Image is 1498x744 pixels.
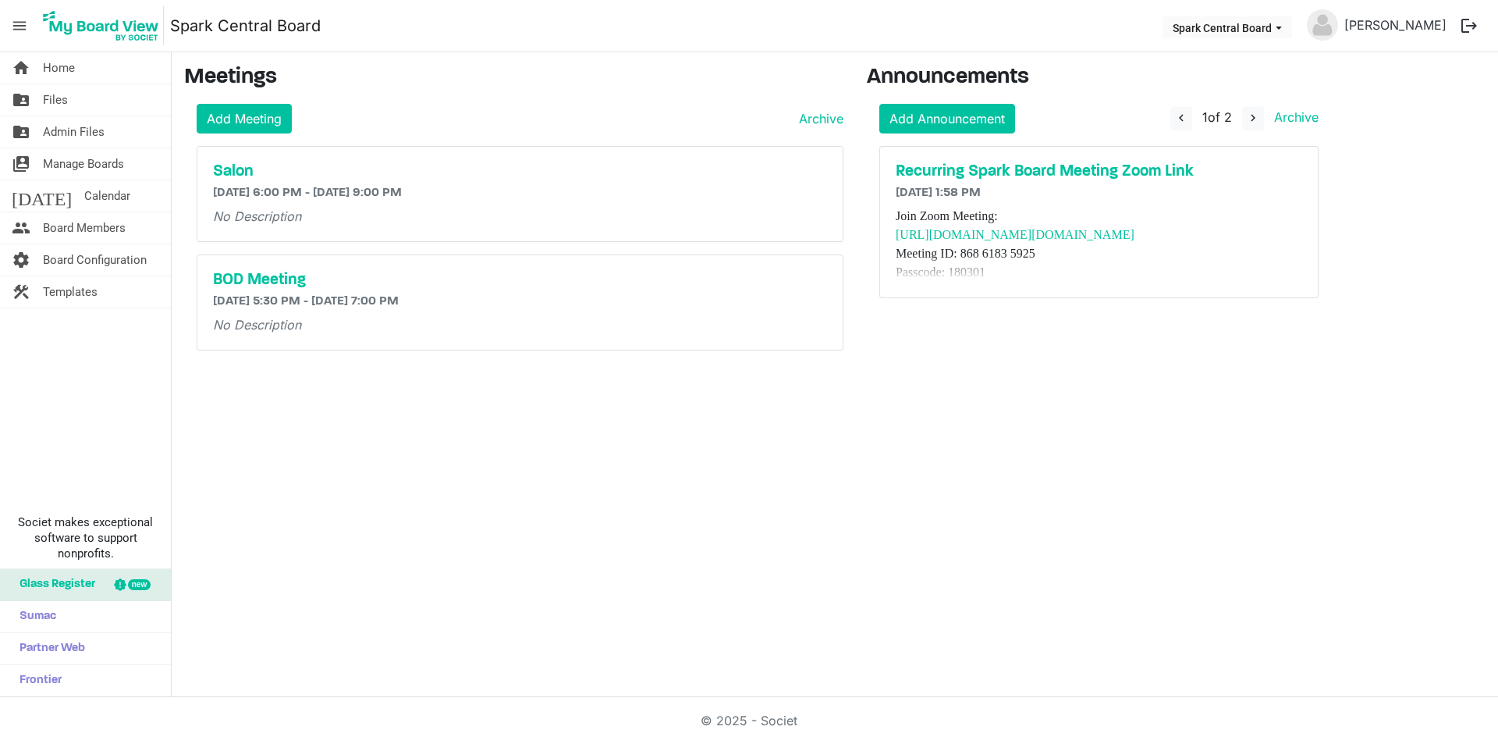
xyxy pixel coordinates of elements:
[1246,111,1260,125] span: navigate_next
[84,180,130,212] span: Calendar
[128,579,151,590] div: new
[701,713,797,728] a: © 2025 - Societ
[38,6,164,45] img: My Board View Logo
[879,104,1015,133] a: Add Announcement
[43,84,68,116] span: Files
[1163,16,1292,38] button: Spark Central Board dropdownbutton
[1453,9,1486,42] button: logout
[43,244,147,276] span: Board Configuration
[184,65,843,91] h3: Meetings
[43,116,105,148] span: Admin Files
[1174,111,1188,125] span: navigate_before
[12,52,30,84] span: home
[1268,109,1319,125] a: Archive
[213,315,827,334] p: No Description
[5,11,34,41] span: menu
[12,665,62,696] span: Frontier
[12,276,30,308] span: construction
[213,294,827,309] h6: [DATE] 5:30 PM - [DATE] 7:00 PM
[12,633,85,664] span: Partner Web
[12,212,30,244] span: people
[43,52,75,84] span: Home
[170,10,321,41] a: Spark Central Board
[867,65,1331,91] h3: Announcements
[793,109,843,128] a: Archive
[213,271,827,290] a: BOD Meeting
[1202,109,1232,125] span: of 2
[43,148,124,180] span: Manage Boards
[213,186,827,201] h6: [DATE] 6:00 PM - [DATE] 9:00 PM
[12,148,30,180] span: switch_account
[12,569,95,600] span: Glass Register
[896,207,1302,282] p: Join Zoom Meeting: Meeting ID: 868 6183 5925 Passcode: 180301
[12,180,72,212] span: [DATE]
[213,207,827,226] p: No Description
[213,162,827,181] a: Salon
[1202,109,1208,125] span: 1
[896,228,1134,241] a: [URL][DOMAIN_NAME][DOMAIN_NAME]
[1170,107,1192,130] button: navigate_before
[896,162,1302,181] a: Recurring Spark Board Meeting Zoom Link
[7,514,164,561] span: Societ makes exceptional software to support nonprofits.
[1307,9,1338,41] img: no-profile-picture.svg
[12,84,30,116] span: folder_shared
[1338,9,1453,41] a: [PERSON_NAME]
[38,6,170,45] a: My Board View Logo
[1242,107,1264,130] button: navigate_next
[12,601,56,632] span: Sumac
[896,187,981,199] span: [DATE] 1:58 PM
[12,244,30,276] span: settings
[197,104,292,133] a: Add Meeting
[43,212,126,244] span: Board Members
[12,116,30,148] span: folder_shared
[43,276,98,308] span: Templates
